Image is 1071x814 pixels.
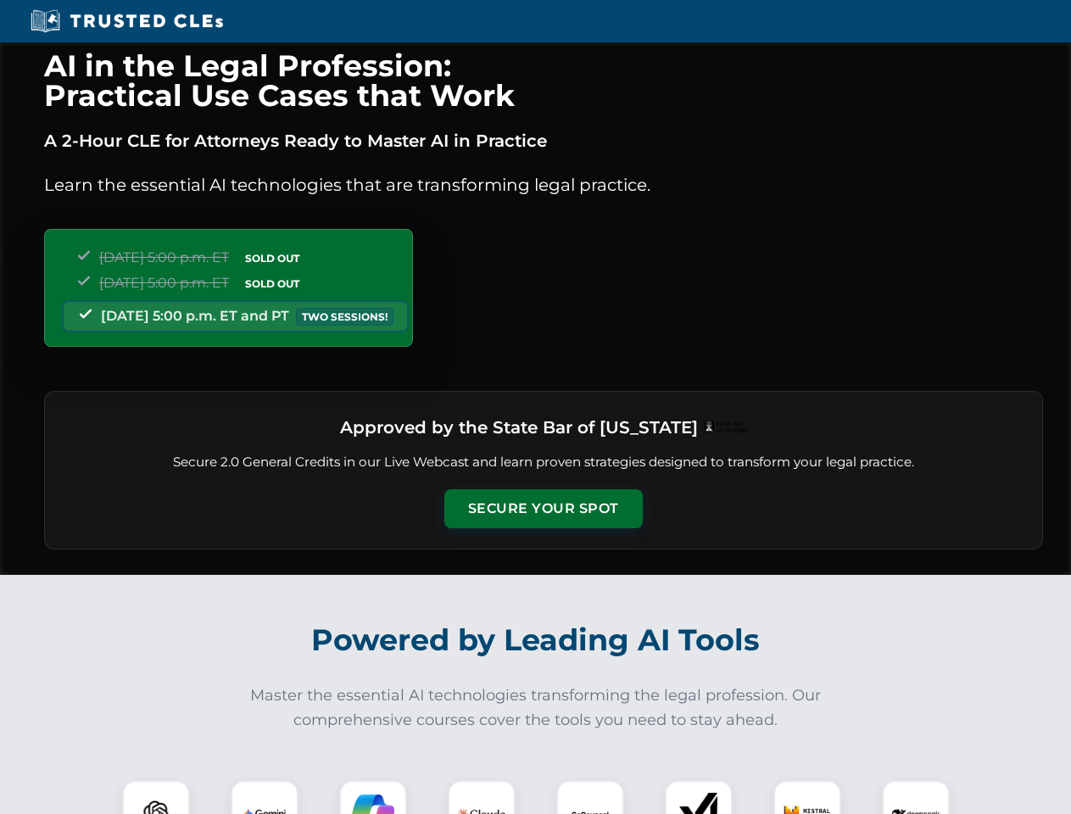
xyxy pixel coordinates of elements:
[66,610,1006,670] h2: Powered by Leading AI Tools
[44,171,1043,198] p: Learn the essential AI technologies that are transforming legal practice.
[44,127,1043,154] p: A 2-Hour CLE for Attorneys Ready to Master AI in Practice
[239,275,305,293] span: SOLD OUT
[99,249,229,265] span: [DATE] 5:00 p.m. ET
[444,489,643,528] button: Secure Your Spot
[340,412,698,443] h3: Approved by the State Bar of [US_STATE]
[99,275,229,291] span: [DATE] 5:00 p.m. ET
[239,249,305,267] span: SOLD OUT
[25,8,228,34] img: Trusted CLEs
[65,453,1022,472] p: Secure 2.0 General Credits in our Live Webcast and learn proven strategies designed to transform ...
[44,51,1043,110] h1: AI in the Legal Profession: Practical Use Cases that Work
[705,421,747,433] img: Logo
[239,683,833,733] p: Master the essential AI technologies transforming the legal profession. Our comprehensive courses...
